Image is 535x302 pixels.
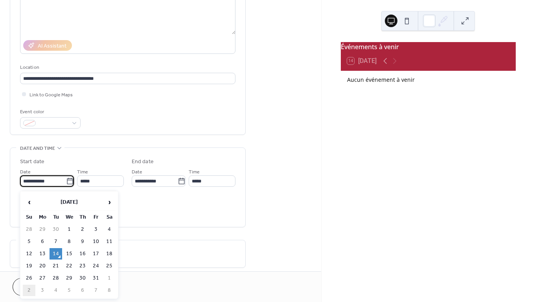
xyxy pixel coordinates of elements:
[132,168,142,176] span: Date
[36,285,49,296] td: 3
[50,224,62,235] td: 30
[23,212,35,223] th: Su
[13,278,61,296] button: Cancel
[76,248,89,260] td: 16
[36,194,102,211] th: [DATE]
[103,212,116,223] th: Sa
[36,273,49,284] td: 27
[103,248,116,260] td: 18
[20,158,44,166] div: Start date
[63,236,75,247] td: 8
[63,248,75,260] td: 15
[23,194,35,210] span: ‹
[23,224,35,235] td: 28
[103,236,116,247] td: 11
[50,212,62,223] th: Tu
[76,285,89,296] td: 6
[63,224,75,235] td: 1
[36,224,49,235] td: 29
[23,248,35,260] td: 12
[23,285,35,296] td: 2
[50,260,62,272] td: 21
[76,212,89,223] th: Th
[103,285,116,296] td: 8
[63,260,75,272] td: 22
[23,236,35,247] td: 5
[189,168,200,176] span: Time
[36,248,49,260] td: 13
[90,248,102,260] td: 17
[103,260,116,272] td: 25
[90,224,102,235] td: 3
[76,224,89,235] td: 2
[90,260,102,272] td: 24
[50,273,62,284] td: 28
[63,212,75,223] th: We
[341,42,516,52] div: Événements à venir
[50,236,62,247] td: 7
[77,168,88,176] span: Time
[23,273,35,284] td: 26
[23,260,35,272] td: 19
[90,273,102,284] td: 31
[36,212,49,223] th: Mo
[20,168,31,176] span: Date
[76,260,89,272] td: 23
[90,236,102,247] td: 10
[63,273,75,284] td: 29
[90,212,102,223] th: Fr
[103,224,116,235] td: 4
[29,91,73,99] span: Link to Google Maps
[20,144,55,153] span: Date and time
[103,273,116,284] td: 1
[50,285,62,296] td: 4
[63,285,75,296] td: 5
[36,236,49,247] td: 6
[132,158,154,166] div: End date
[76,236,89,247] td: 9
[90,285,102,296] td: 7
[36,260,49,272] td: 20
[20,108,79,116] div: Event color
[103,194,115,210] span: ›
[20,63,234,72] div: Location
[347,75,509,84] div: Aucun événement à venir
[76,273,89,284] td: 30
[50,248,62,260] td: 14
